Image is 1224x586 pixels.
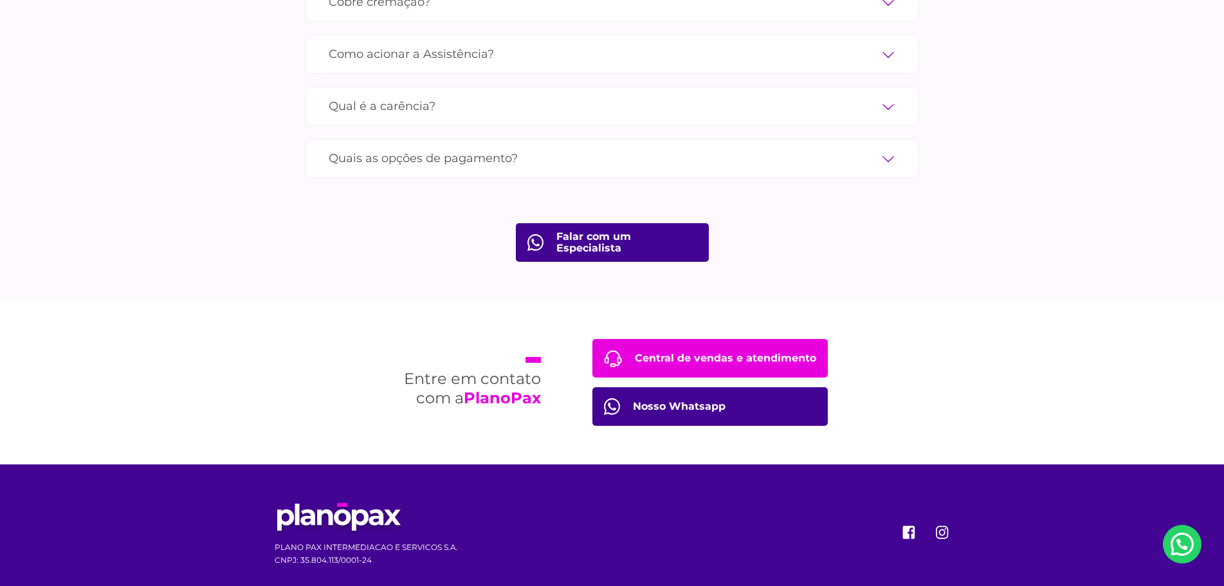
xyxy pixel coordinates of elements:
a: Nosso Whatsapp [592,387,828,426]
label: Qual é a carência? [329,95,896,118]
img: Central de Vendas [604,398,620,415]
label: Como acionar a Assistência? [329,43,896,66]
img: fale com consultor [527,234,543,251]
img: Central de Vendas [604,350,622,367]
img: Planopax [275,503,403,536]
a: instagram [935,531,950,543]
strong: PlanoPax [464,389,541,407]
a: Central de vendas e atendimento [592,339,828,378]
p: PLANO PAX INTERMEDIACAO E SERVICOS S.A. [275,541,458,554]
a: Falar com um Especialista [516,223,709,262]
a: Nosso Whatsapp [1163,525,1201,563]
a: facebook [901,531,919,543]
p: CNPJ: 35.804.113/0001-24 [275,554,458,567]
h2: Entre em contato com a [396,357,541,408]
label: Quais as opções de pagamento? [329,147,896,170]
